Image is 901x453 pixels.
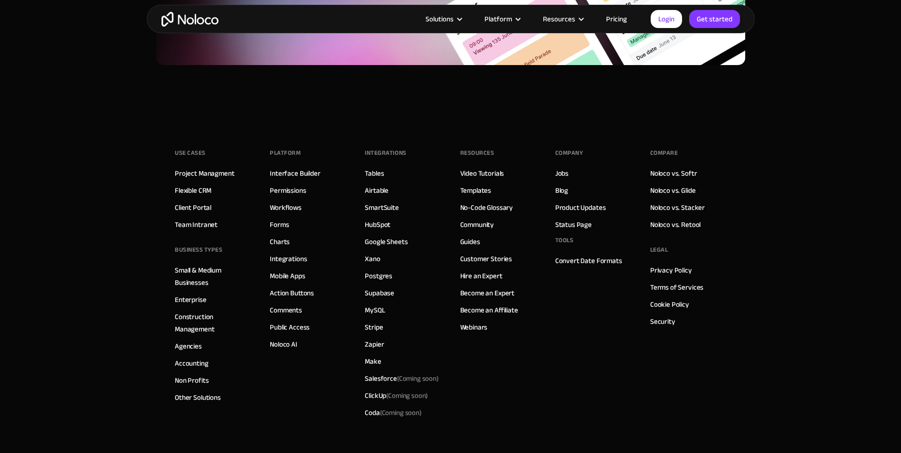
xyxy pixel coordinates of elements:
a: Google Sheets [365,236,408,248]
img: Profile image for Darragh [27,5,42,20]
a: Product Updates [555,201,606,214]
div: Platform [473,13,531,25]
a: No-Code Glossary [460,201,513,214]
div: Hi there, if you have any questions about how we are different to Softr, just ask! [15,70,148,98]
a: Privacy Policy [650,264,692,276]
a: Pricing [594,13,639,25]
a: SmartSuite [365,201,399,214]
a: Terms of Services [650,281,703,293]
a: Accounting [175,357,209,369]
div: Platform [270,146,301,160]
div: Use Cases [175,146,206,160]
a: Charts [270,236,290,248]
div: Compare [650,146,678,160]
a: Jobs [555,167,569,179]
a: Public Access [270,321,310,333]
a: Status Page [555,218,592,231]
input: Your email [16,259,174,283]
div: Platform [484,13,512,25]
a: Customer Stories [460,253,512,265]
a: Noloco vs. Retool [650,218,701,231]
a: Small & Medium Businesses [175,264,251,289]
a: Forms [270,218,289,231]
a: HubSpot [365,218,390,231]
div: Resources [531,13,594,25]
a: Webinars [460,321,488,333]
a: Noloco vs. Softr [650,167,697,179]
a: Tables [365,167,384,179]
div: Darragh says… [8,65,182,139]
a: Noloco vs. Stacker [650,201,705,214]
a: Guides [460,236,480,248]
div: BUSINESS TYPES [175,243,222,257]
a: Comments [270,304,302,316]
button: Emoji picker [146,311,153,319]
a: Community [460,218,494,231]
a: Templates [460,184,492,197]
a: Flexible CRM [175,184,211,197]
a: Permissions [270,184,306,197]
a: Mobile Apps [270,270,305,282]
textarea: Message… [10,283,180,300]
div: Darragh [15,103,148,113]
div: ClickUp [365,389,428,402]
a: Enterprise [175,293,207,306]
a: Interface Builder [270,167,320,179]
a: Client Portal [175,201,211,214]
a: Project Managment [175,167,234,179]
a: Hire an Expert [460,270,503,282]
a: Convert Date Formats [555,255,622,267]
a: Team Intranet [175,218,218,231]
a: Become an Expert [460,287,515,299]
div: Company [555,146,583,160]
a: Noloco AI [270,338,297,350]
div: Resources [460,146,494,160]
span: (Coming soon) [397,372,439,385]
a: MySQL [365,304,385,316]
a: Integrations [270,253,307,265]
button: go back [6,4,24,22]
a: Airtable [365,184,389,197]
a: Zapier [365,338,384,350]
span: (Coming soon) [380,406,422,419]
a: Get started [689,10,740,28]
button: Home [149,4,167,22]
a: Security [650,315,675,328]
p: Active [46,12,65,21]
div: Solutions [426,13,454,25]
h1: Darragh [46,5,76,12]
a: Supabase [365,287,394,299]
a: Make [365,355,381,368]
a: Non Profits [175,374,209,387]
div: Hi there, if you have any questions about how we are different to Softr, just ask!DarraghDarragh ... [8,65,156,118]
a: Video Tutorials [460,167,504,179]
a: Xano [365,253,380,265]
a: Postgres [365,270,392,282]
a: Action Buttons [270,287,314,299]
div: Legal [650,243,668,257]
a: Blog [555,184,568,197]
a: home [161,12,218,27]
div: Darragh • 1m ago [15,120,67,125]
div: Close [167,4,184,21]
a: Other Solutions [175,391,221,404]
div: Solutions [414,13,473,25]
span: (Coming soon) [386,389,428,402]
a: Noloco vs. Glide [650,184,696,197]
div: Tools [555,233,574,247]
a: Construction Management [175,311,251,335]
a: Workflows [270,201,302,214]
div: Salesforce [365,372,439,385]
a: Agencies [175,340,202,352]
div: INTEGRATIONS [365,146,406,160]
a: Cookie Policy [650,298,689,311]
div: Coda [365,406,421,419]
button: Send a message… [161,307,176,322]
a: Stripe [365,321,383,333]
a: Become an Affiliate [460,304,518,316]
a: Login [651,10,682,28]
div: Resources [543,13,575,25]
